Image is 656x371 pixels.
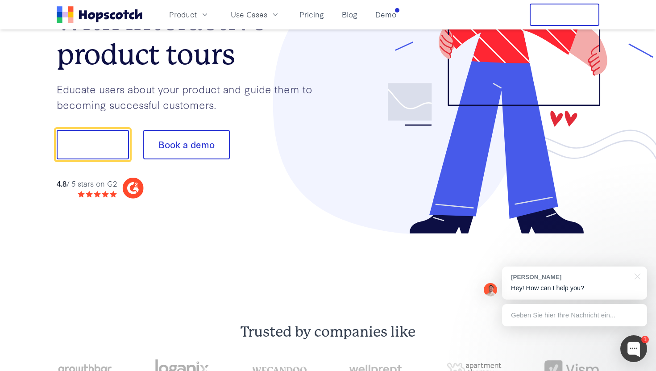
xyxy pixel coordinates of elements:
button: Book a demo [143,130,230,159]
span: Product [169,9,197,20]
button: Show me! [57,130,129,159]
h2: Trusted by companies like [14,323,642,341]
a: Pricing [296,7,328,22]
button: Product [164,7,215,22]
a: Blog [338,7,361,22]
button: Free Trial [530,4,599,26]
p: Hey! How can I help you? [511,283,638,293]
p: Educate users about your product and guide them to becoming successful customers. [57,81,328,112]
a: Home [57,6,142,23]
div: [PERSON_NAME] [511,273,629,281]
button: Use Cases [225,7,285,22]
div: / 5 stars on G2 [57,178,117,189]
strong: 4.8 [57,178,66,188]
div: Geben Sie hier Ihre Nachricht ein... [502,304,647,326]
a: Demo [372,7,400,22]
span: Use Cases [231,9,267,20]
img: Mark Spera [484,283,497,296]
div: 1 [641,336,649,343]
